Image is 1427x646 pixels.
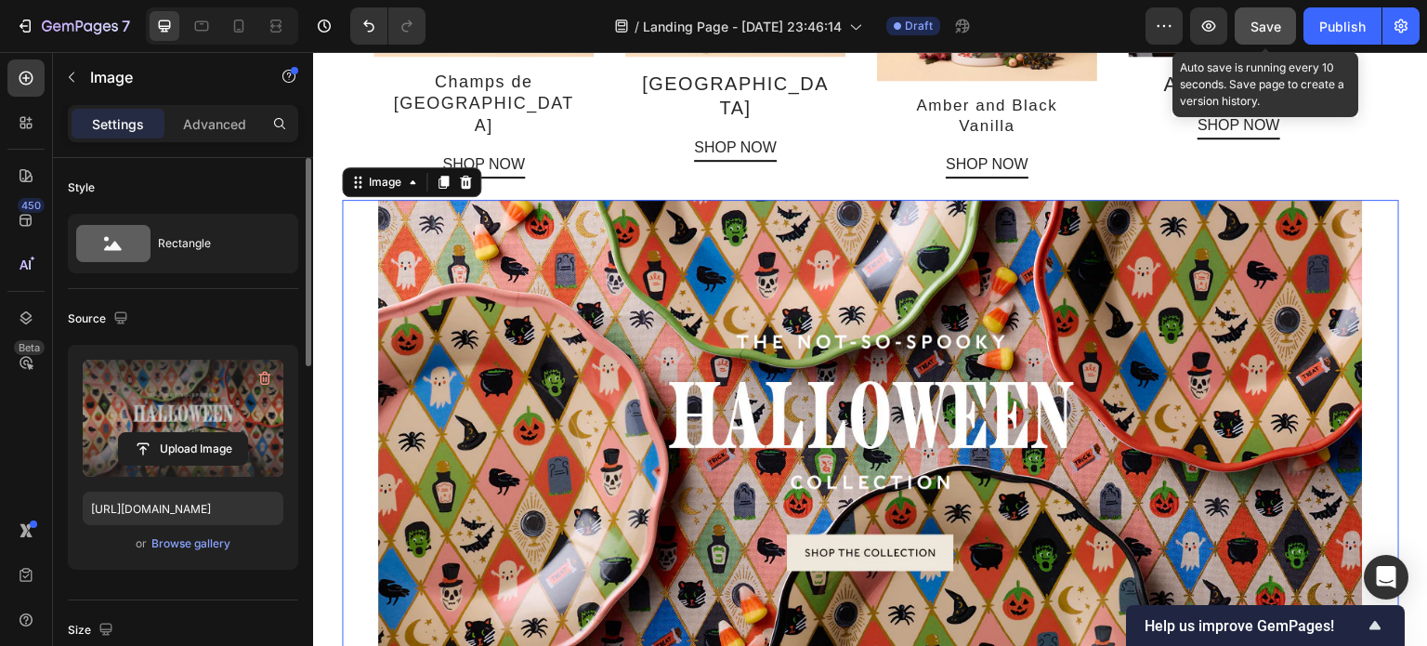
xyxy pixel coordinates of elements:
[158,222,271,265] div: Rectangle
[68,179,95,196] div: Style
[816,5,1036,61] h2: Amalfi del Mar
[1235,7,1296,45] button: Save
[151,534,231,553] button: Browse gallery
[1364,555,1408,600] div: Open Intercom Messenger
[905,18,933,34] span: Draft
[68,307,132,332] div: Source
[381,83,464,110] button: <p>SHOP NOW</p>
[884,60,967,87] p: SHOP NOW
[313,52,1427,646] iframe: Design area
[564,29,784,99] h2: Amber and Black Vanilla
[350,7,425,45] div: Undo/Redo
[1319,17,1366,36] div: Publish
[381,83,464,110] p: SHOP NOW
[7,7,138,45] button: 7
[635,17,639,36] span: /
[884,60,967,87] button: <p>SHOP NOW</p>
[92,114,144,134] p: Settings
[118,432,248,466] button: Upload Image
[633,99,715,126] button: <p>SHOP NOW</p>
[14,340,45,355] div: Beta
[52,122,92,138] div: Image
[1303,7,1381,45] button: Publish
[29,148,1086,618] img: gempages_566748255581373349-a5c1f041-c7b7-467c-a9b2-68b55b33ce68.webp
[151,535,230,552] div: Browse gallery
[1250,19,1281,34] span: Save
[183,114,246,134] p: Advanced
[1145,617,1364,635] span: Help us improve GemPages!
[68,618,117,643] div: Size
[83,492,283,525] input: https://example.com/image.jpg
[1145,614,1386,637] button: Show survey - Help us improve GemPages!
[90,66,248,88] p: Image
[122,15,130,37] p: 7
[643,17,842,36] span: Landing Page - [DATE] 23:46:14
[136,533,147,555] span: or
[18,198,45,213] div: 450
[633,99,715,126] p: SHOP NOW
